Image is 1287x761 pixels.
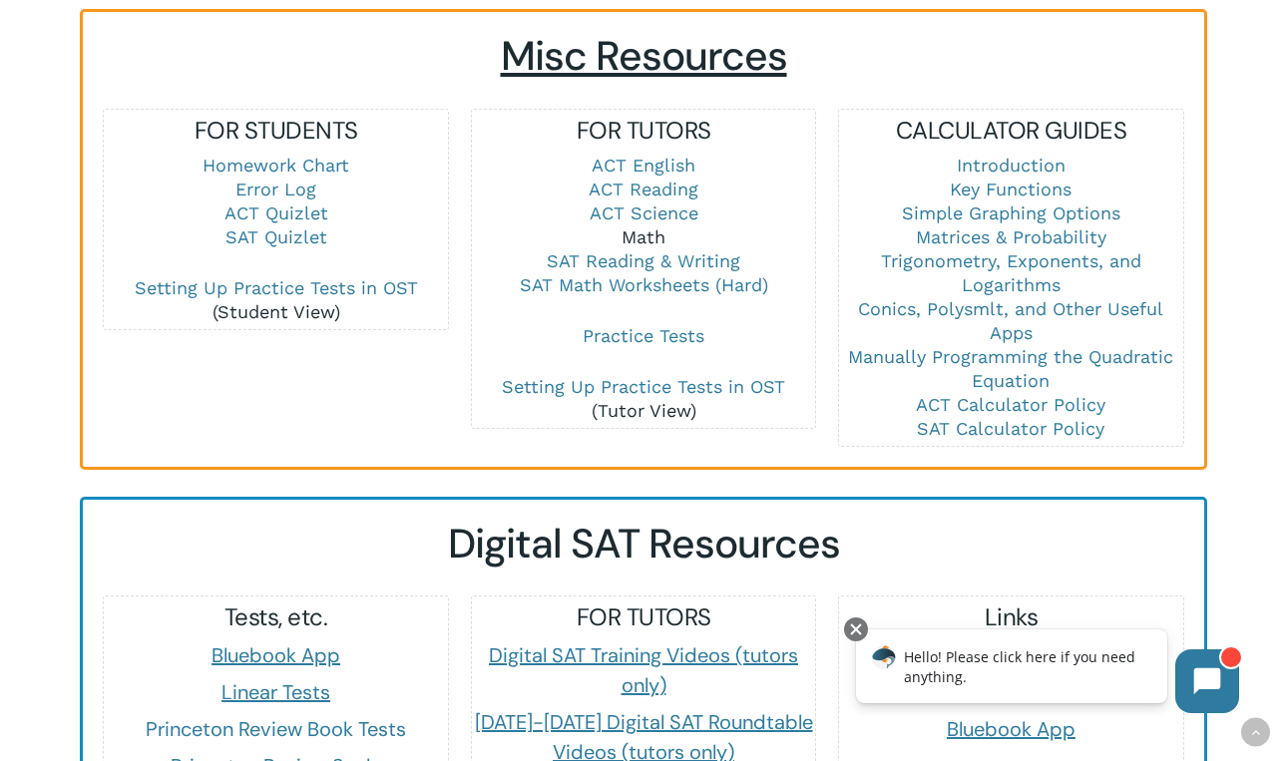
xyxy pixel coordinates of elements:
[947,716,1075,742] a: Bluebook App
[104,115,447,147] h5: FOR STUDENTS
[472,115,815,147] h5: FOR TUTORS
[203,155,349,176] a: Homework Chart
[224,202,328,223] a: ACT Quizlet
[547,250,740,271] a: SAT Reading & Writing
[881,250,1141,295] a: Trigonometry, Exponents, and Logarithms
[839,115,1182,147] h5: CALCULATOR GUIDES
[902,202,1120,223] a: Simple Graphing Options
[950,179,1072,199] a: Key Functions
[858,298,1163,343] a: Conics, Polysmlt, and Other Useful Apps
[583,325,704,346] a: Practice Tests
[135,277,418,298] a: Setting Up Practice Tests in OST
[225,226,327,247] a: SAT Quizlet
[957,155,1066,176] a: Introduction
[589,179,698,199] a: ACT Reading
[235,179,316,199] a: Error Log
[916,394,1105,415] a: ACT Calculator Policy
[502,376,785,397] a: Setting Up Practice Tests in OST
[835,613,1259,733] iframe: Chatbot
[221,679,330,705] a: Linear Tests
[472,375,815,423] p: (Tutor View)
[146,716,406,742] a: Princeton Review Book Tests
[520,274,768,295] a: SAT Math Worksheets (Hard)
[212,642,340,668] a: Bluebook App
[104,601,447,633] h5: Tests, etc.
[472,601,815,633] h5: FOR TUTORS
[501,30,787,83] span: Misc Resources
[916,226,1106,247] a: Matrices & Probability
[489,642,798,698] a: Digital SAT Training Videos (tutors only)
[917,418,1104,439] a: SAT Calculator Policy
[103,520,1184,569] h2: Digital SAT Resources
[839,601,1182,633] h5: Links
[622,226,665,247] a: Math
[590,202,698,223] a: ACT Science
[592,155,695,176] a: ACT English
[848,346,1173,391] a: Manually Programming the Quadratic Equation
[104,276,447,324] p: (Student View)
